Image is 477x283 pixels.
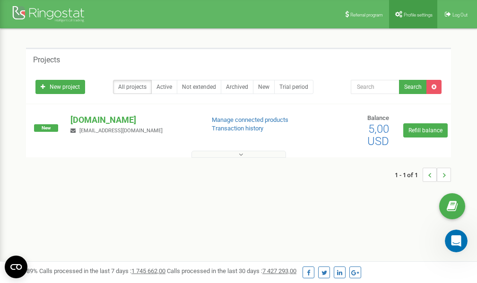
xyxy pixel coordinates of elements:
span: Referral program [350,12,383,17]
span: Calls processed in the last 30 days : [167,267,296,274]
span: New [34,124,58,132]
a: All projects [113,80,152,94]
p: [DOMAIN_NAME] [70,114,196,126]
input: Search [351,80,399,94]
a: Not extended [177,80,221,94]
a: Archived [221,80,253,94]
span: [EMAIL_ADDRESS][DOMAIN_NAME] [79,128,163,134]
span: 5,00 USD [367,122,389,148]
a: New project [35,80,85,94]
button: Search [399,80,427,94]
a: New [253,80,275,94]
span: Calls processed in the last 7 days : [39,267,165,274]
nav: ... [395,158,451,191]
button: Open CMP widget [5,256,27,278]
a: Trial period [274,80,313,94]
a: Transaction history [212,125,263,132]
a: Manage connected products [212,116,288,123]
u: 7 427 293,00 [262,267,296,274]
span: 1 - 1 of 1 [395,168,423,182]
span: Profile settings [404,12,433,17]
iframe: Intercom live chat [445,230,468,252]
span: Log Out [452,12,468,17]
h5: Projects [33,56,60,64]
span: Balance [367,114,389,121]
u: 1 745 662,00 [131,267,165,274]
a: Active [151,80,177,94]
a: Refill balance [403,123,448,137]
